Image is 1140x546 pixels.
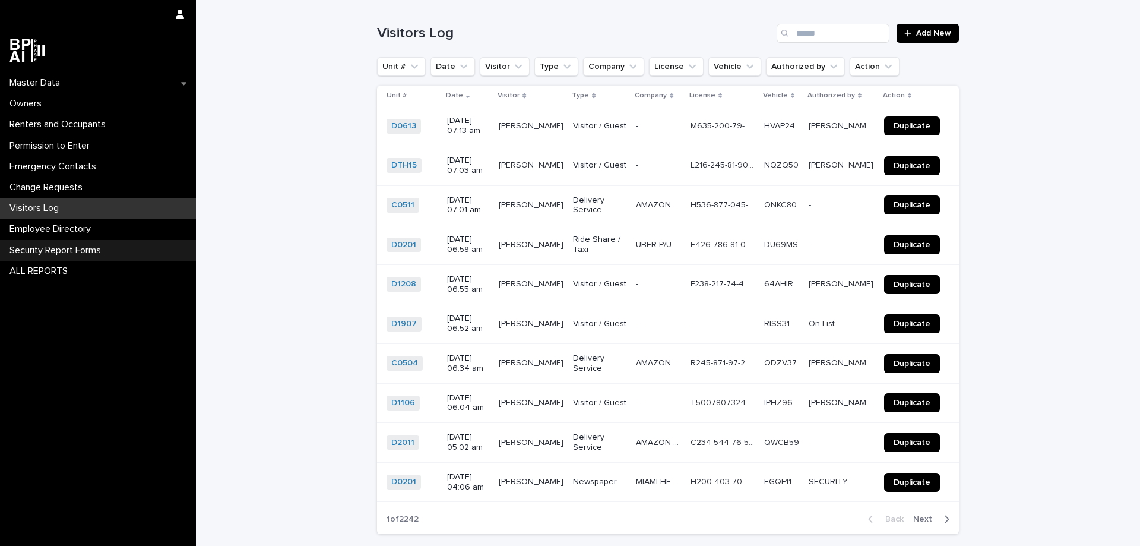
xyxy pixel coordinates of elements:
p: DU69MS [764,238,800,250]
p: - [809,198,813,210]
p: - [636,317,641,329]
a: Duplicate [884,275,940,294]
p: Permission to Enter [5,140,99,152]
span: Duplicate [894,438,930,447]
p: ALL REPORTS [5,266,77,277]
a: Duplicate [884,116,940,135]
p: Delivery Service [573,354,626,374]
p: QDZV37 [764,356,799,368]
p: [DATE] 07:01 am [447,195,489,216]
button: Type [534,57,578,76]
p: Oromar Woods De Souza Neto [809,356,877,368]
p: Maritza Saavedra [499,317,566,329]
p: [PERSON_NAME] [499,119,566,131]
p: [DATE] 05:02 am [447,433,489,453]
span: Duplicate [894,122,930,130]
p: Change Requests [5,182,92,193]
p: Visitor [498,89,520,102]
p: F238-217-74-400-0 [691,277,757,289]
p: - [809,435,813,448]
p: Diego E. Aguirre [809,277,876,289]
p: NQZQ50 [764,158,801,171]
span: Duplicate [894,241,930,249]
span: Duplicate [894,280,930,289]
button: Unit # [377,57,426,76]
p: [DATE] 06:04 am [447,393,489,414]
p: 1 of 2242 [377,505,428,534]
tr: C0504 [DATE] 06:34 am[PERSON_NAME][PERSON_NAME] Delivery ServiceAMAZON FLEXAMAZON FLEX R245-871-9... [377,343,959,383]
p: Date [446,89,463,102]
p: [DATE] 04:06 am [447,472,489,493]
p: - [809,238,813,250]
a: Duplicate [884,156,940,175]
span: Duplicate [894,359,930,368]
a: D1208 [391,279,416,289]
p: CASTILLO GONZALEZ [499,435,566,448]
p: Delivery Service [573,433,626,453]
p: [PERSON_NAME] [499,475,566,487]
button: Date [430,57,475,76]
p: [DATE] 06:52 am [447,314,489,334]
p: - [636,277,641,289]
p: Security Report Forms [5,245,110,256]
p: Visitor / Guest [573,319,626,329]
p: QWCB59 [764,435,802,448]
p: Renters and Occupants [5,119,115,130]
a: D1907 [391,319,417,329]
p: SECURITY [809,475,850,487]
p: L216-245-81-904-0 [691,158,757,171]
tr: D2011 [DATE] 05:02 am[PERSON_NAME][PERSON_NAME] Delivery ServiceAMAZON FLEXAMAZON FLEX C234-544-7... [377,423,959,463]
span: Duplicate [894,478,930,487]
p: On List [809,317,837,329]
p: UBER P/U [636,238,674,250]
span: Duplicate [894,201,930,209]
a: Add New [897,24,959,43]
p: [DATE] 07:13 am [447,116,489,136]
p: T50078073245-0 [691,396,757,408]
p: H200-403-70-389-0 [691,475,757,487]
p: Emergency Contacts [5,161,106,172]
p: Visitor / Guest [573,160,626,171]
button: Back [859,514,908,525]
p: Action [883,89,905,102]
p: RISS31 [764,317,792,329]
img: dwgmcNfxSF6WIOOXiGgu [9,39,45,62]
p: H536-877-045-45-0 [691,198,757,210]
a: Duplicate [884,235,940,254]
p: Visitor / Guest [573,398,626,408]
p: [PERSON_NAME] [809,158,876,171]
p: - [636,396,641,408]
p: - [636,158,641,171]
a: D0201 [391,240,416,250]
p: Visitor / Guest [573,121,626,131]
p: R245-871-97-200-0 [691,356,757,368]
p: - [636,119,641,131]
p: QNKC80 [764,198,799,210]
p: - [691,317,695,329]
p: Vehicle [763,89,788,102]
p: EGQF11 [764,475,794,487]
p: M635-200-79-466-0 [691,119,757,131]
p: IPHZ96 [764,396,795,408]
p: STEVEN ELGUERA [499,238,566,250]
p: [PERSON_NAME] [499,198,566,210]
p: Esteban Tome/Claes Wahlestedt [809,396,877,408]
button: Vehicle [708,57,761,76]
tr: D1106 [DATE] 06:04 am[PERSON_NAME][PERSON_NAME] Visitor / Guest-- T50078073245-0T50078073245-0 IP... [377,383,959,423]
a: D2011 [391,438,414,448]
a: Duplicate [884,393,940,412]
button: Authorized by [766,57,845,76]
button: Company [583,57,644,76]
p: Ride Share / Taxi [573,235,626,255]
p: [PERSON_NAME] [499,158,566,171]
button: License [649,57,704,76]
tr: D1208 [DATE] 06:55 am[PERSON_NAME][PERSON_NAME] Visitor / Guest-- F238-217-74-400-0F238-217-74-40... [377,264,959,304]
button: Next [908,514,959,525]
span: Back [878,515,904,523]
p: AMAZON FLEX [636,198,683,210]
p: [PERSON_NAME] [499,396,566,408]
tr: D0613 [DATE] 07:13 am[PERSON_NAME][PERSON_NAME] Visitor / Guest-- M635-200-79-466-0M635-200-79-46... [377,106,959,146]
p: AMAZON FLEX [636,435,683,448]
tr: D0201 [DATE] 06:58 am[PERSON_NAME][PERSON_NAME] Ride Share / TaxiUBER P/UUBER P/U E426-786-81-089... [377,225,959,265]
a: DTH15 [391,160,417,171]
